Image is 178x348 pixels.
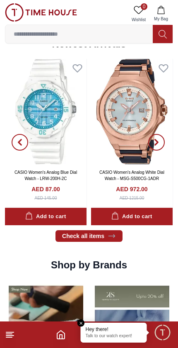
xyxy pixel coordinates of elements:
[5,59,87,164] img: CASIO Women's Analog Blue Dial Watch - LRW-200H-2C
[77,319,85,327] em: Close tooltip
[151,16,171,22] span: My Bag
[55,230,123,242] a: Check all items
[128,3,149,24] a: 0Wishlist
[91,208,173,226] button: Add to cart
[56,330,66,340] a: Home
[51,258,127,272] h2: Shop by Brands
[154,324,172,342] div: Chat Widget
[116,185,147,193] h4: AED 972.00
[31,185,60,193] h4: AED 87.00
[141,3,147,10] span: 0
[128,17,149,23] span: Wishlist
[25,212,66,221] div: Add to cart
[120,195,144,201] div: AED 1215.00
[14,170,77,181] a: CASIO Women's Analog Blue Dial Watch - LRW-200H-2C
[149,3,173,24] button: My Bag
[5,208,87,226] button: Add to cart
[99,170,164,181] a: CASIO Women's Analog White Dial Watch - MSG-S500CG-1ADR
[86,333,142,339] p: Talk to our watch expert!
[86,326,142,333] div: Hey there!
[91,59,173,164] img: CASIO Women's Analog White Dial Watch - MSG-S500CG-1ADR
[35,195,57,201] div: AED 145.00
[111,212,152,221] div: Add to cart
[5,3,77,22] img: ...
